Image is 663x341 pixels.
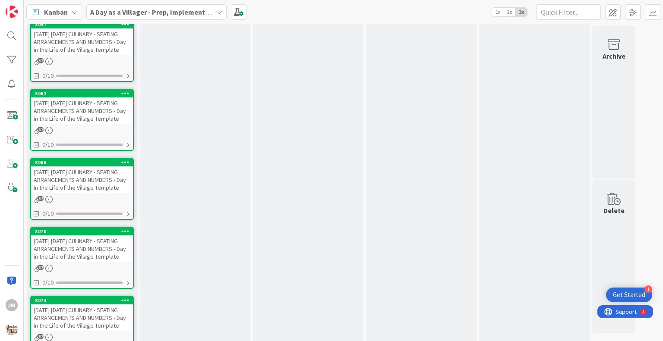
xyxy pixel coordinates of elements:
[42,140,54,149] span: 0/10
[31,228,133,262] div: 8070[DATE] [DATE] CULINARY - SEATING ARRANGEMENTS AND NUMBERS - Day in the Life of the Village Te...
[42,209,54,218] span: 0/10
[603,51,625,61] div: Archive
[35,228,133,235] div: 8070
[6,6,18,18] img: Visit kanbanzone.com
[35,22,133,28] div: 8057
[38,334,44,339] span: 37
[31,304,133,331] div: [DATE] [DATE] CULINARY - SEATING ARRANGEMENTS AND NUMBERS - Day in the Life of the Village Template
[31,97,133,124] div: [DATE] [DATE] CULINARY - SEATING ARRANGEMENTS AND NUMBERS - Day in the Life of the Village Template
[536,4,601,20] input: Quick Filter...
[31,235,133,262] div: [DATE] [DATE] CULINARY - SEATING ARRANGEMENTS AND NUMBERS - Day in the Life of the Village Template
[18,1,39,12] span: Support
[42,71,54,80] span: 0/10
[515,8,527,16] span: 3x
[31,21,133,55] div: 8057[DATE] [DATE] CULINARY - SEATING ARRANGEMENTS AND NUMBERS - Day in the Life of the Village Te...
[38,58,44,63] span: 37
[31,90,133,124] div: 8062[DATE] [DATE] CULINARY - SEATING ARRANGEMENTS AND NUMBERS - Day in the Life of the Village Te...
[606,288,652,302] div: Open Get Started checklist, remaining modules: 1
[35,91,133,97] div: 8062
[38,196,44,201] span: 37
[31,228,133,235] div: 8070
[31,21,133,28] div: 8057
[31,297,133,331] div: 8074[DATE] [DATE] CULINARY - SEATING ARRANGEMENTS AND NUMBERS - Day in the Life of the Village Te...
[30,20,134,82] a: 8057[DATE] [DATE] CULINARY - SEATING ARRANGEMENTS AND NUMBERS - Day in the Life of the Village Te...
[42,278,54,287] span: 0/10
[31,28,133,55] div: [DATE] [DATE] CULINARY - SEATING ARRANGEMENTS AND NUMBERS - Day in the Life of the Village Template
[90,8,244,16] b: A Day as a Villager - Prep, Implement and Execute
[603,205,625,216] div: Delete
[30,227,134,289] a: 8070[DATE] [DATE] CULINARY - SEATING ARRANGEMENTS AND NUMBERS - Day in the Life of the Village Te...
[30,89,134,151] a: 8062[DATE] [DATE] CULINARY - SEATING ARRANGEMENTS AND NUMBERS - Day in the Life of the Village Te...
[35,297,133,303] div: 8074
[31,159,133,166] div: 8066
[504,8,515,16] span: 2x
[35,160,133,166] div: 8066
[644,285,652,293] div: 1
[492,8,504,16] span: 1x
[44,7,68,17] span: Kanban
[45,3,47,10] div: 4
[31,159,133,193] div: 8066[DATE] [DATE] CULINARY - SEATING ARRANGEMENTS AND NUMBERS - Day in the Life of the Village Te...
[6,299,18,311] div: JM
[30,158,134,220] a: 8066[DATE] [DATE] CULINARY - SEATING ARRANGEMENTS AND NUMBERS - Day in the Life of the Village Te...
[31,90,133,97] div: 8062
[31,297,133,304] div: 8074
[613,291,645,299] div: Get Started
[38,265,44,270] span: 37
[6,323,18,335] img: avatar
[38,127,44,132] span: 37
[31,166,133,193] div: [DATE] [DATE] CULINARY - SEATING ARRANGEMENTS AND NUMBERS - Day in the Life of the Village Template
